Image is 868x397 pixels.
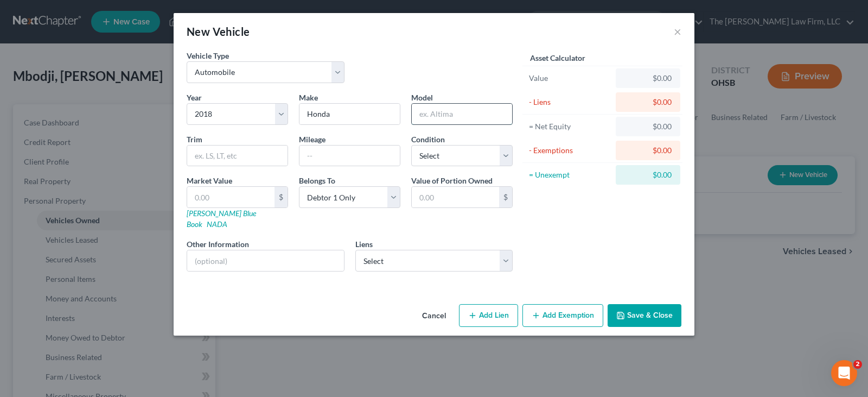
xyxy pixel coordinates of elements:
[831,360,857,386] iframe: Intercom live chat
[299,146,400,166] input: --
[187,250,344,271] input: (optional)
[529,73,611,84] div: Value
[413,305,455,327] button: Cancel
[299,134,325,145] label: Mileage
[853,360,862,369] span: 2
[459,304,518,327] button: Add Lien
[187,24,250,39] div: New Vehicle
[187,146,288,166] input: ex. LS, LT, etc
[624,121,672,132] div: $0.00
[412,104,512,124] input: ex. Altima
[624,97,672,108] div: $0.00
[608,304,681,327] button: Save & Close
[624,145,672,156] div: $0.00
[299,93,318,102] span: Make
[624,73,672,84] div: $0.00
[275,187,288,207] div: $
[187,134,202,145] label: Trim
[187,175,232,186] label: Market Value
[187,92,202,103] label: Year
[412,187,499,207] input: 0.00
[411,134,445,145] label: Condition
[624,169,672,180] div: $0.00
[299,104,400,124] input: ex. Nissan
[529,145,611,156] div: - Exemptions
[187,187,275,207] input: 0.00
[207,219,227,229] a: NADA
[187,50,229,61] label: Vehicle Type
[355,238,373,250] label: Liens
[187,238,249,250] label: Other Information
[529,169,611,180] div: = Unexempt
[411,175,493,186] label: Value of Portion Owned
[674,25,681,38] button: ×
[529,121,611,132] div: = Net Equity
[411,92,433,103] label: Model
[522,304,603,327] button: Add Exemption
[299,176,335,185] span: Belongs To
[499,187,512,207] div: $
[529,97,611,108] div: - Liens
[530,52,585,64] label: Asset Calculator
[187,209,256,229] a: [PERSON_NAME] Blue Book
